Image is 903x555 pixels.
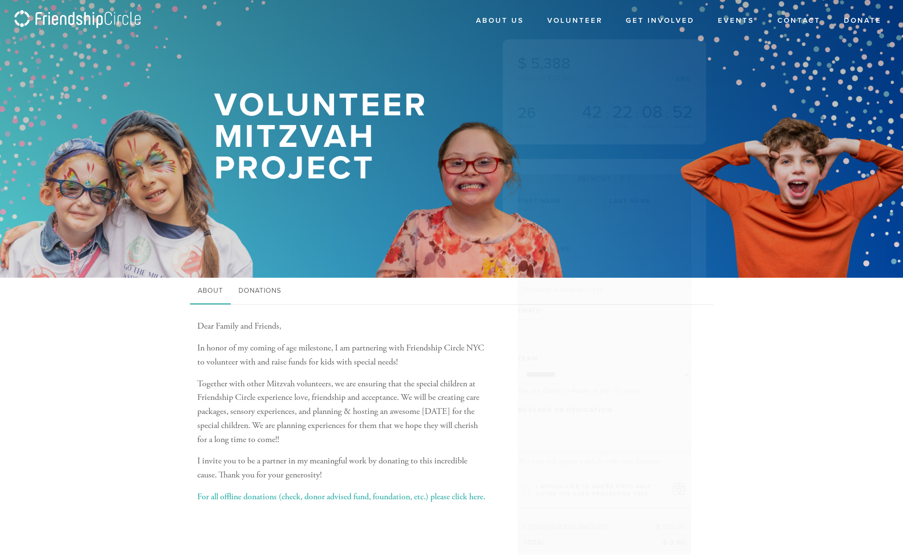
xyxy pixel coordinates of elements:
[612,104,633,121] span: 22
[676,76,691,82] div: 26%
[642,123,662,130] span: minutes
[197,319,488,333] p: Dear Family and Friends,
[197,341,488,369] p: In honor of my coming of age milestone, I am partnering with Friendship Circle NYC to volunteer w...
[587,123,598,130] span: days
[469,12,531,30] a: About Us
[642,104,663,121] span: 08
[673,123,692,130] span: seconds
[190,278,231,305] a: About
[518,123,577,129] div: donors
[197,377,488,447] p: Together with other Mitzvah volunteers, we are ensuring that the special children at Friendship C...
[518,104,577,122] h2: 26
[672,104,693,121] span: 52
[15,10,141,29] img: logo_fc.png
[770,12,828,30] a: Contact
[540,12,610,30] a: Volunteer
[711,12,761,30] a: Events
[635,106,639,122] span: :
[518,54,527,73] span: $
[531,54,570,73] span: 5,388
[197,491,485,502] a: For all offline donations (check, donor advised fund, foundation, etc.) please click here.
[518,75,691,82] div: raised of $20,000
[618,12,702,30] a: Get Involved
[582,104,602,121] span: 42
[214,90,471,184] h1: Volunteer Mitzvah Project
[231,278,289,305] a: Donations
[605,106,609,122] span: :
[197,454,488,482] p: I invite you to be a partner in my meaningful work by donating to this incredible cause. Thank yo...
[665,106,669,122] span: :
[837,12,889,30] a: Donate
[615,123,629,130] span: hours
